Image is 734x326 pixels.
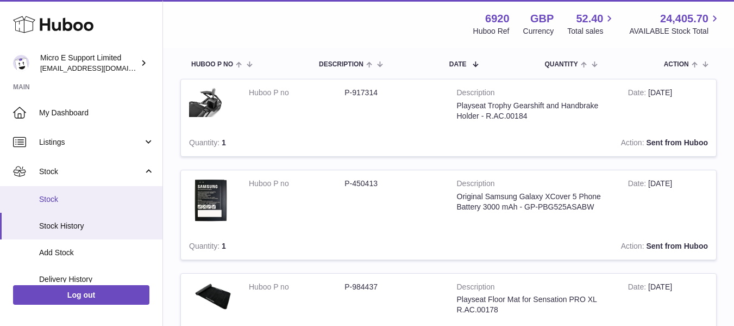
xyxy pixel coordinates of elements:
[449,61,467,68] span: Date
[620,274,716,324] td: [DATE]
[523,26,554,36] div: Currency
[40,53,138,73] div: Micro E Support Limited
[39,274,154,285] span: Delivery History
[39,137,143,147] span: Listings
[628,179,648,190] strong: Date
[39,194,154,205] span: Stock
[40,64,160,72] span: [EMAIL_ADDRESS][DOMAIN_NAME]
[249,179,344,189] dt: Huboo P no
[181,130,277,156] td: 1
[620,170,716,233] td: [DATE]
[457,179,612,192] strong: Description
[449,170,620,233] td: Original Samsung Galaxy XCover 5 Phone Battery 3000 mAh - GP-PBG525ASABW
[567,11,616,36] a: 52.40 Total sales
[646,242,708,250] strong: Sent from Huboo
[344,88,440,98] dd: P-917314
[576,11,603,26] span: 52.40
[530,11,554,26] strong: GBP
[628,88,648,100] strong: Date
[621,138,647,150] strong: Action
[319,61,363,68] span: Description
[189,88,233,116] img: $_57.JPG
[621,242,647,253] strong: Action
[39,221,154,231] span: Stock History
[39,248,154,258] span: Add Stock
[646,138,708,147] strong: Sent from Huboo
[449,274,620,324] td: Playseat Floor Mat for Sensation PRO XL R.AC.00178
[189,179,233,222] img: $_57.JPG
[664,61,689,68] span: Action
[473,26,510,36] div: Huboo Ref
[544,61,578,68] span: Quantity
[189,242,222,253] strong: Quantity
[13,55,29,71] img: contact@micropcsupport.com
[13,285,149,305] a: Log out
[449,79,620,130] td: Playseat Trophy Gearshift and Handbrake Holder - R.AC.00184
[660,11,708,26] span: 24,405.70
[39,108,154,118] span: My Dashboard
[181,233,277,260] td: 1
[457,282,612,295] strong: Description
[457,88,612,101] strong: Description
[344,179,440,189] dd: P-450413
[189,282,233,311] img: $_57.JPG
[249,88,344,98] dt: Huboo P no
[344,282,440,292] dd: P-984437
[189,138,222,150] strong: Quantity
[620,79,716,130] td: [DATE]
[629,11,721,36] a: 24,405.70 AVAILABLE Stock Total
[628,282,648,294] strong: Date
[191,61,233,68] span: Huboo P no
[249,282,344,292] dt: Huboo P no
[39,167,143,177] span: Stock
[567,26,616,36] span: Total sales
[485,11,510,26] strong: 6920
[629,26,721,36] span: AVAILABLE Stock Total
